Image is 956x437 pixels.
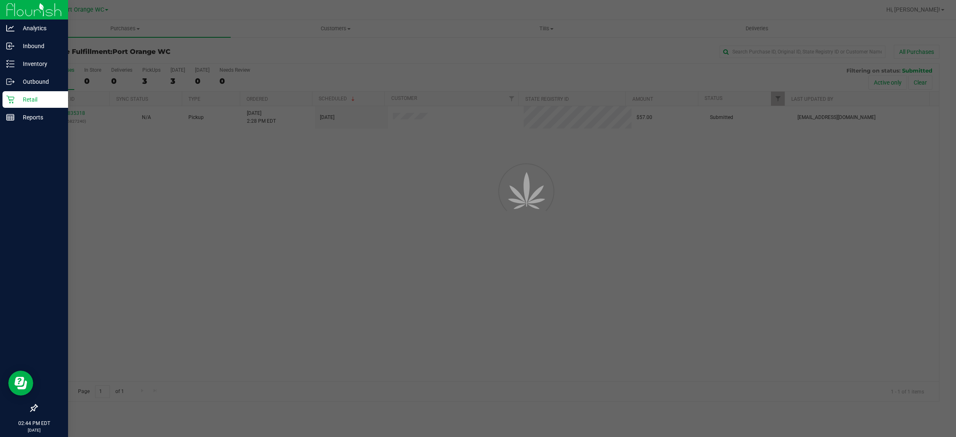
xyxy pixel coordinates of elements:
[6,60,15,68] inline-svg: Inventory
[6,95,15,104] inline-svg: Retail
[15,59,64,69] p: Inventory
[15,95,64,104] p: Retail
[15,41,64,51] p: Inbound
[15,112,64,122] p: Reports
[6,42,15,50] inline-svg: Inbound
[6,78,15,86] inline-svg: Outbound
[15,23,64,33] p: Analytics
[4,420,64,427] p: 02:44 PM EDT
[4,427,64,433] p: [DATE]
[8,371,33,396] iframe: Resource center
[15,77,64,87] p: Outbound
[6,113,15,121] inline-svg: Reports
[6,24,15,32] inline-svg: Analytics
